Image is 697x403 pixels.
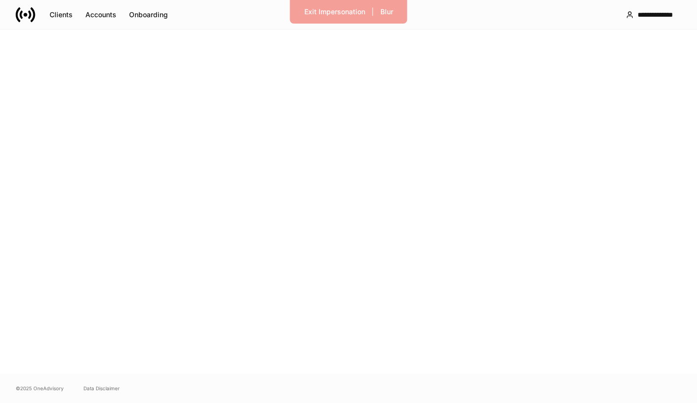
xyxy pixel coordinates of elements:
[79,7,123,23] button: Accounts
[129,11,168,18] div: Onboarding
[50,11,73,18] div: Clients
[85,11,116,18] div: Accounts
[380,8,393,15] div: Blur
[16,384,64,392] span: © 2025 OneAdvisory
[304,8,365,15] div: Exit Impersonation
[298,4,372,20] button: Exit Impersonation
[83,384,120,392] a: Data Disclaimer
[374,4,400,20] button: Blur
[43,7,79,23] button: Clients
[123,7,174,23] button: Onboarding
